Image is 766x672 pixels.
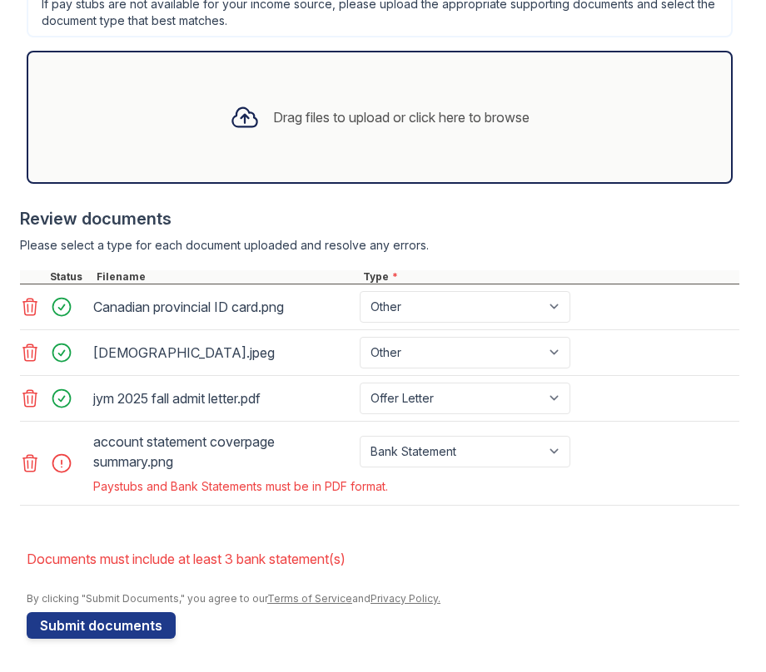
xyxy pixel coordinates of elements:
[93,339,353,366] div: [DEMOGRAPHIC_DATA].jpeg
[27,592,739,605] div: By clicking "Submit Documents," you agree to our and
[27,612,176,639] button: Submit documents
[93,385,353,412] div: jym 2025 fall admit letter.pdf
[20,207,739,230] div: Review documents
[47,270,93,284] div: Status
[20,237,739,254] div: Please select a type for each document uploaded and resolve any errors.
[93,428,353,475] div: account statement coverpage summary.png
[93,294,353,320] div: Canadian provincial ID card.png
[93,270,360,284] div: Filename
[371,592,440,605] a: Privacy Policy.
[273,107,530,127] div: Drag files to upload or click here to browse
[27,542,739,576] li: Documents must include at least 3 bank statement(s)
[267,592,352,605] a: Terms of Service
[93,478,574,495] div: Paystubs and Bank Statements must be in PDF format.
[360,270,739,284] div: Type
